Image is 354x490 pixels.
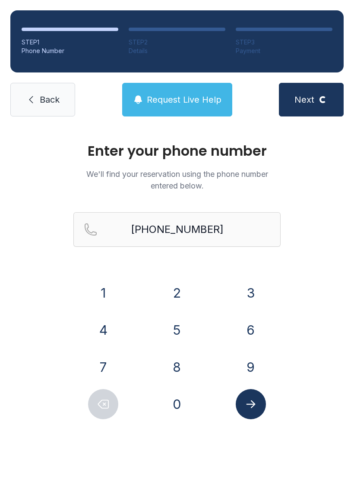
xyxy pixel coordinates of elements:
[129,47,225,55] div: Details
[22,47,118,55] div: Phone Number
[236,352,266,382] button: 9
[129,38,225,47] div: STEP 2
[40,94,60,106] span: Back
[73,212,281,247] input: Reservation phone number
[73,144,281,158] h1: Enter your phone number
[73,168,281,192] p: We'll find your reservation using the phone number entered below.
[22,38,118,47] div: STEP 1
[236,389,266,419] button: Submit lookup form
[236,38,332,47] div: STEP 3
[88,278,118,308] button: 1
[236,315,266,345] button: 6
[147,94,221,106] span: Request Live Help
[236,278,266,308] button: 3
[162,278,192,308] button: 2
[88,315,118,345] button: 4
[88,352,118,382] button: 7
[88,389,118,419] button: Delete number
[162,315,192,345] button: 5
[236,47,332,55] div: Payment
[162,352,192,382] button: 8
[294,94,314,106] span: Next
[162,389,192,419] button: 0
